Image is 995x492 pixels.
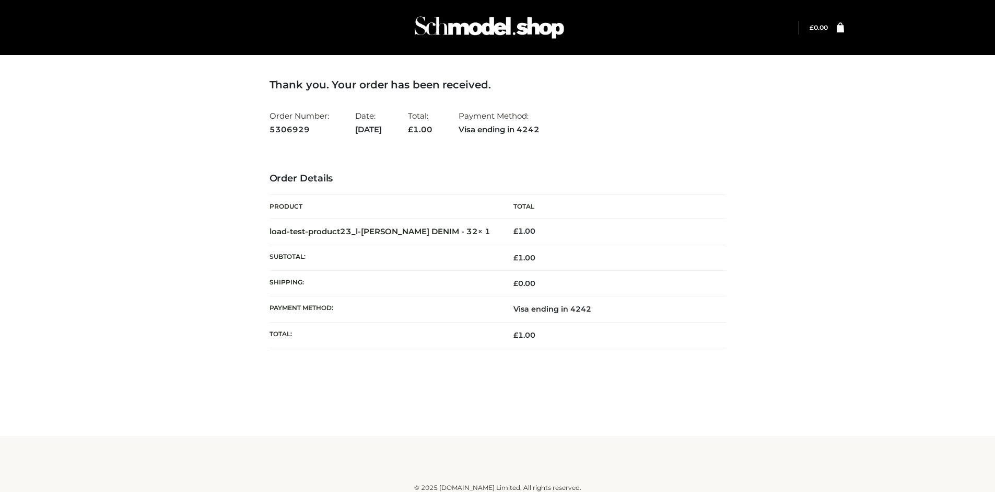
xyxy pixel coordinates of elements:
[498,296,726,322] td: Visa ending in 4242
[513,253,535,262] span: 1.00
[810,24,814,31] span: £
[270,245,498,270] th: Subtotal:
[270,195,498,219] th: Product
[270,78,726,91] h3: Thank you. Your order has been received.
[270,296,498,322] th: Payment method:
[355,123,382,136] strong: [DATE]
[498,195,726,219] th: Total
[459,123,540,136] strong: Visa ending in 4242
[478,226,490,236] strong: × 1
[513,226,535,236] bdi: 1.00
[513,279,518,288] span: £
[355,107,382,139] li: Date:
[270,173,726,185] h3: Order Details
[810,24,828,31] a: £0.00
[513,330,518,340] span: £
[513,279,535,288] bdi: 0.00
[810,24,828,31] bdi: 0.00
[513,253,518,262] span: £
[513,330,535,340] span: 1.00
[513,226,518,236] span: £
[408,124,432,134] span: 1.00
[270,271,498,296] th: Shipping:
[270,107,329,139] li: Order Number:
[411,7,568,48] img: Schmodel Admin 964
[270,123,329,136] strong: 5306929
[270,322,498,348] th: Total:
[408,107,432,139] li: Total:
[459,107,540,139] li: Payment Method:
[408,124,413,134] span: £
[270,226,490,236] strong: load-test-product23_l-[PERSON_NAME] DENIM - 32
